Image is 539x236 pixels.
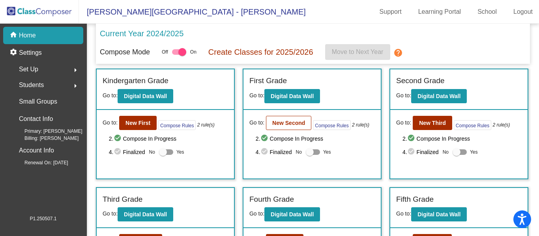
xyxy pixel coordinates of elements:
[272,120,305,126] b: New Second
[260,147,270,157] mat-icon: check_circle
[71,65,80,75] mat-icon: arrow_right
[79,6,306,18] span: [PERSON_NAME][GEOGRAPHIC_DATA] - [PERSON_NAME]
[402,147,439,157] span: 4. Finalized
[114,147,123,157] mat-icon: check_circle
[19,96,57,107] p: Small Groups
[313,120,350,130] button: Compose Rules
[323,147,331,157] span: Yes
[162,48,168,56] span: Off
[260,134,270,143] mat-icon: check_circle
[103,119,118,127] span: Go to:
[197,121,215,128] i: 2 rule(s)
[190,48,197,56] span: On
[325,44,390,60] button: Move to Next Year
[103,210,118,217] span: Go to:
[396,210,411,217] span: Go to:
[396,194,434,205] label: Fifth Grade
[419,120,446,126] b: New Third
[118,207,173,221] button: Digital Data Wall
[470,147,478,157] span: Yes
[256,134,375,143] span: 2. Compose In Progress
[100,47,150,58] p: Compose Mode
[249,210,264,217] span: Go to:
[124,211,167,217] b: Digital Data Wall
[393,48,403,58] mat-icon: help
[19,145,54,156] p: Account Info
[396,75,445,87] label: Second Grade
[271,211,314,217] b: Digital Data Wall
[256,147,292,157] span: 4. Finalized
[176,147,184,157] span: Yes
[12,135,79,142] span: Billing: [PERSON_NAME]
[19,80,44,91] span: Students
[471,6,503,18] a: School
[19,113,53,125] p: Contact Info
[119,116,157,130] button: New First
[71,81,80,91] mat-icon: arrow_right
[407,147,417,157] mat-icon: check_circle
[332,48,384,55] span: Move to Next Year
[417,211,460,217] b: Digital Data Wall
[249,75,287,87] label: First Grade
[402,134,522,143] span: 2. Compose In Progress
[411,89,467,103] button: Digital Data Wall
[413,116,452,130] button: New Third
[19,31,36,40] p: Home
[407,134,417,143] mat-icon: check_circle
[19,64,38,75] span: Set Up
[149,149,155,156] span: No
[264,89,320,103] button: Digital Data Wall
[118,89,173,103] button: Digital Data Wall
[417,93,460,99] b: Digital Data Wall
[124,93,167,99] b: Digital Data Wall
[411,207,467,221] button: Digital Data Wall
[396,119,411,127] span: Go to:
[264,207,320,221] button: Digital Data Wall
[100,28,183,39] p: Current Year 2024/2025
[19,48,42,58] p: Settings
[249,92,264,98] span: Go to:
[208,46,313,58] p: Create Classes for 2025/2026
[103,194,142,205] label: Third Grade
[249,119,264,127] span: Go to:
[373,6,408,18] a: Support
[271,93,314,99] b: Digital Data Wall
[9,31,19,40] mat-icon: home
[12,128,82,135] span: Primary: [PERSON_NAME]
[454,120,491,130] button: Compose Rules
[103,75,168,87] label: Kindergarten Grade
[9,48,19,58] mat-icon: settings
[114,134,123,143] mat-icon: check_circle
[352,121,369,128] i: 2 rule(s)
[109,147,145,157] span: 4. Finalized
[103,92,118,98] span: Go to:
[266,116,311,130] button: New Second
[12,159,68,166] span: Renewal On: [DATE]
[443,149,449,156] span: No
[158,120,196,130] button: Compose Rules
[507,6,539,18] a: Logout
[125,120,150,126] b: New First
[249,194,294,205] label: Fourth Grade
[412,6,468,18] a: Learning Portal
[396,92,411,98] span: Go to:
[493,121,510,128] i: 2 rule(s)
[296,149,302,156] span: No
[109,134,228,143] span: 2. Compose In Progress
